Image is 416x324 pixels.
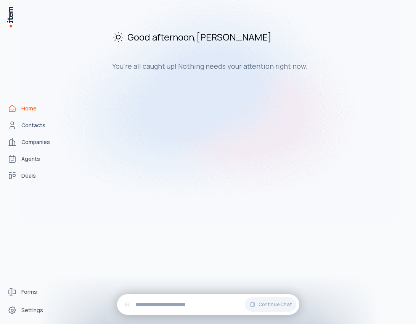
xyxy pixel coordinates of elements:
span: Forms [21,288,37,296]
a: Companies [5,134,63,150]
a: Forms [5,284,63,300]
a: Agents [5,151,63,167]
span: Settings [21,306,43,314]
div: Continue Chat [117,294,299,315]
h3: You're all caught up! Nothing needs your attention right now. [112,62,368,71]
h2: Good afternoon , [PERSON_NAME] [112,31,368,43]
img: Item Brain Logo [6,6,14,28]
a: Home [5,101,63,116]
a: Contacts [5,118,63,133]
button: Continue Chat [245,297,296,312]
a: Settings [5,303,63,318]
span: Continue Chat [259,301,292,308]
a: deals [5,168,63,183]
